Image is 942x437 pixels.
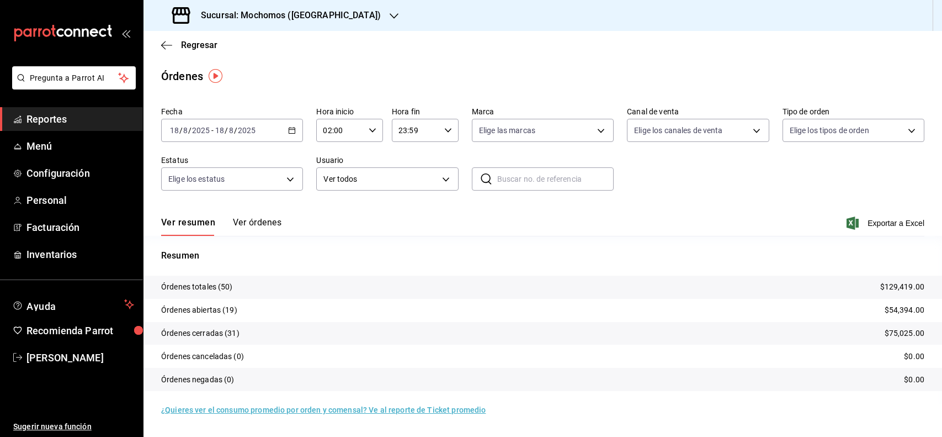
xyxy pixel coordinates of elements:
span: - [211,126,214,135]
input: Buscar no. de referencia [497,168,614,190]
span: Configuración [26,166,134,181]
span: Personal [26,193,134,208]
button: Pregunta a Parrot AI [12,66,136,89]
span: / [188,126,191,135]
span: / [225,126,228,135]
span: Elige los estatus [168,173,225,185]
p: Órdenes negadas (0) [161,374,235,386]
p: $0.00 [904,374,924,386]
p: $75,025.00 [885,328,924,339]
input: -- [183,126,188,135]
span: Reportes [26,112,134,127]
span: Elige las marcas [479,125,535,136]
p: $0.00 [904,351,924,362]
span: Menú [26,139,134,154]
a: ¿Quieres ver el consumo promedio por orden y comensal? Ve al reporte de Ticket promedio [161,406,486,414]
img: Tooltip marker [209,69,222,83]
a: Pregunta a Parrot AI [8,80,136,92]
p: $129,419.00 [880,281,924,293]
span: / [234,126,237,135]
input: -- [215,126,225,135]
p: Órdenes canceladas (0) [161,351,244,362]
button: Ver resumen [161,217,215,236]
label: Canal de venta [627,108,769,115]
button: Exportar a Excel [849,217,924,230]
label: Hora fin [392,108,459,115]
span: Recomienda Parrot [26,323,134,338]
p: Órdenes totales (50) [161,281,233,293]
label: Tipo de orden [783,108,924,115]
p: $54,394.00 [885,304,924,316]
label: Hora inicio [316,108,383,115]
p: Órdenes cerradas (31) [161,328,240,339]
span: [PERSON_NAME] [26,350,134,365]
label: Usuario [316,156,458,164]
label: Marca [472,108,614,115]
button: open_drawer_menu [121,29,130,38]
input: -- [228,126,234,135]
span: Regresar [181,40,217,50]
span: Ver todos [323,173,438,185]
span: Elige los tipos de orden [790,125,869,136]
span: Elige los canales de venta [634,125,722,136]
span: / [179,126,183,135]
h3: Sucursal: Mochomos ([GEOGRAPHIC_DATA]) [192,9,381,22]
button: Regresar [161,40,217,50]
div: Órdenes [161,68,203,85]
label: Fecha [161,108,303,115]
div: navigation tabs [161,217,281,236]
p: Resumen [161,249,924,262]
span: Facturación [26,220,134,235]
span: Pregunta a Parrot AI [30,72,119,84]
label: Estatus [161,156,303,164]
button: Ver órdenes [233,217,281,236]
input: ---- [237,126,256,135]
input: ---- [191,126,210,135]
span: Sugerir nueva función [13,421,134,433]
span: Inventarios [26,247,134,262]
p: Órdenes abiertas (19) [161,304,237,316]
input: -- [169,126,179,135]
span: Ayuda [26,298,120,311]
